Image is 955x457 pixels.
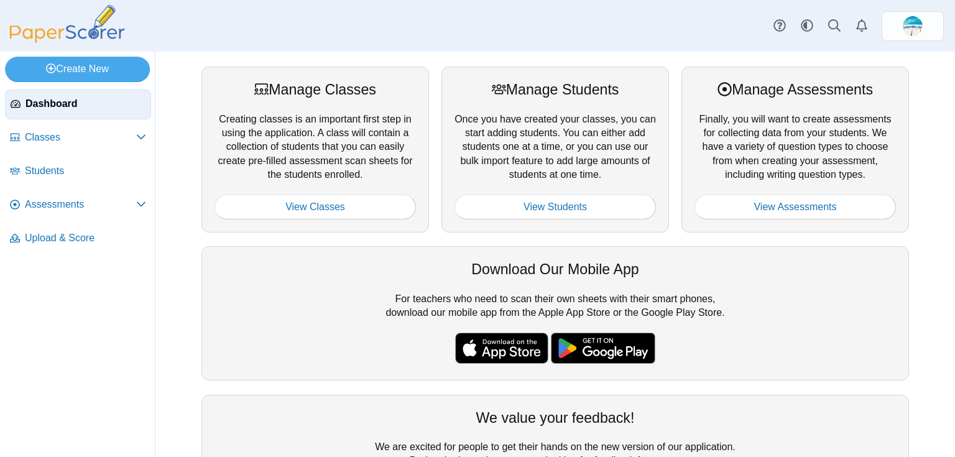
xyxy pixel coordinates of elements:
div: Manage Classes [215,80,416,99]
img: ps.H1yuw66FtyTk4FxR [903,16,923,36]
div: Creating classes is an important first step in using the application. A class will contain a coll... [201,67,429,233]
span: Chrissy Greenberg [903,16,923,36]
img: apple-store-badge.svg [455,333,548,364]
a: Assessments [5,190,151,220]
a: View Assessments [694,195,896,219]
img: PaperScorer [5,5,129,43]
a: Create New [5,57,150,81]
span: Assessments [25,198,136,211]
a: PaperScorer [5,34,129,45]
a: ps.H1yuw66FtyTk4FxR [882,11,944,41]
span: Students [25,164,146,178]
span: Upload & Score [25,231,146,245]
div: Manage Assessments [694,80,896,99]
div: Download Our Mobile App [215,259,896,279]
a: Students [5,157,151,187]
a: Alerts [848,12,875,40]
div: We value your feedback! [215,408,896,428]
div: Once you have created your classes, you can start adding students. You can either add students on... [441,67,669,233]
a: View Students [454,195,656,219]
a: View Classes [215,195,416,219]
a: Classes [5,123,151,153]
img: google-play-badge.png [551,333,655,364]
div: Finally, you will want to create assessments for collecting data from your students. We have a va... [681,67,909,233]
a: Upload & Score [5,224,151,254]
span: Classes [25,131,136,144]
div: For teachers who need to scan their own sheets with their smart phones, download our mobile app f... [201,246,909,381]
span: Dashboard [25,97,145,111]
a: Dashboard [5,90,151,119]
div: Manage Students [454,80,656,99]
